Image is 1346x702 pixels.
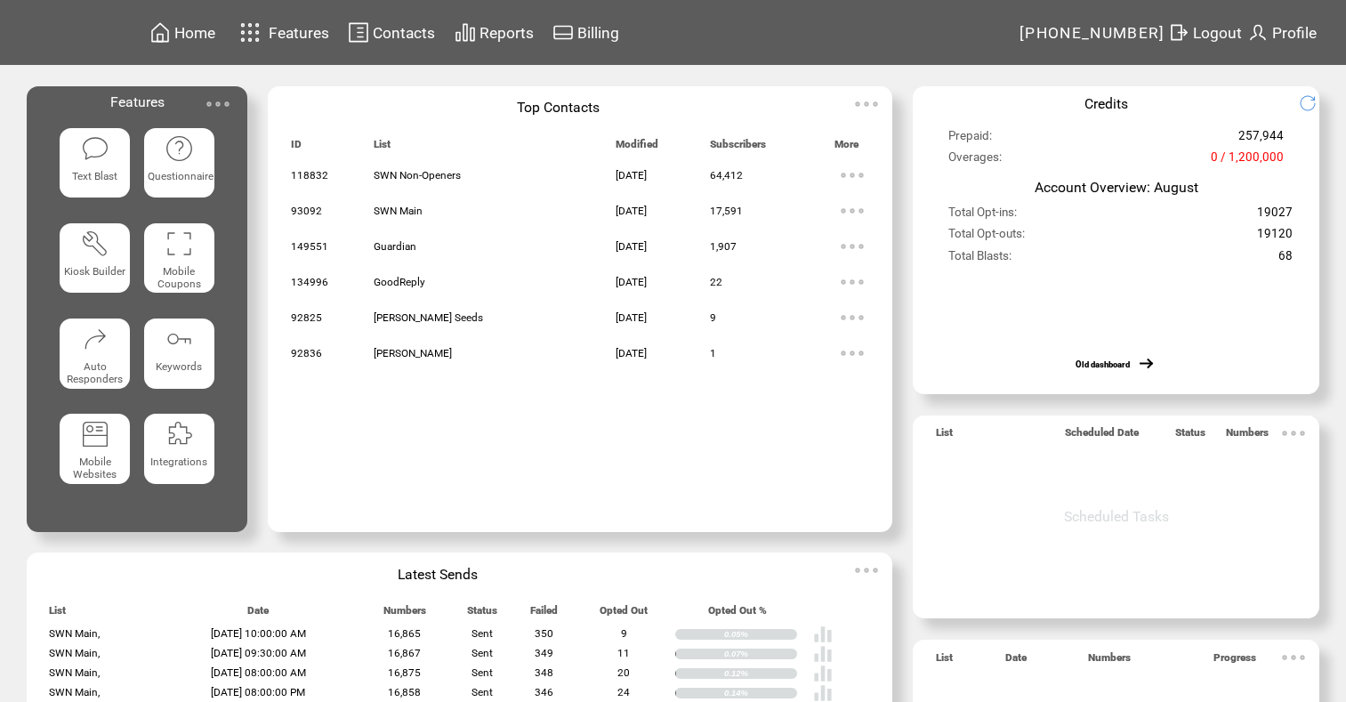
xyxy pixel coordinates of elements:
span: Integrations [150,456,207,468]
span: Date [247,604,269,625]
span: [DATE] [616,205,647,217]
span: Subscribers [710,138,766,158]
a: Old dashboard [1076,359,1130,369]
img: mobile-websites.svg [81,420,109,448]
span: Features [110,93,165,110]
img: ellypsis.svg [1276,640,1311,675]
span: SWN Main, [49,627,100,640]
img: integrations.svg [165,420,193,448]
span: List [374,138,391,158]
span: [DATE] [616,240,647,253]
img: questionnaire.svg [165,134,193,163]
span: 11 [617,647,630,659]
span: 349 [535,647,553,659]
span: Total Blasts: [948,249,1012,270]
span: 9 [621,627,627,640]
img: chart.svg [455,21,476,44]
a: Kiosk Builder [60,223,130,304]
a: Features [232,15,333,50]
span: Total Opt-outs: [948,227,1025,248]
span: ID [291,138,302,158]
span: [PERSON_NAME] Seeds [374,311,483,324]
span: SWN Non-Openers [374,169,461,182]
a: Logout [1165,19,1245,46]
span: SWN Main, [49,666,100,679]
span: 92825 [291,311,322,324]
span: Prepaid: [948,129,992,150]
img: auto-responders.svg [81,325,109,353]
span: 64,412 [710,169,743,182]
span: 1,907 [710,240,737,253]
img: text-blast.svg [81,134,109,163]
span: 1 [710,347,716,359]
a: Questionnaire [144,128,214,209]
img: ellypsis.svg [849,86,884,122]
span: Opted Out % [708,604,767,625]
span: Mobile Coupons [157,265,201,290]
span: [PHONE_NUMBER] [1020,24,1165,42]
span: List [936,426,953,447]
span: 17,591 [710,205,743,217]
img: ellypsis.svg [834,229,870,264]
a: Profile [1245,19,1319,46]
img: creidtcard.svg [552,21,574,44]
img: poll%20-%20white.svg [813,644,833,664]
img: profile.svg [1247,21,1269,44]
span: [DATE] [616,276,647,288]
a: Reports [452,19,536,46]
img: ellypsis.svg [849,553,884,588]
a: Keywords [144,319,214,399]
span: Keywords [156,360,202,373]
div: 0.05% [724,629,797,640]
span: Credits [1084,95,1128,112]
img: ellypsis.svg [834,264,870,300]
span: 346 [535,686,553,698]
a: Contacts [345,19,438,46]
span: Profile [1272,24,1317,42]
span: Progress [1213,651,1256,672]
span: 19120 [1257,227,1293,248]
span: Modified [616,138,658,158]
img: coupons.svg [165,230,193,258]
span: [DATE] 08:00:00 AM [211,666,306,679]
span: Failed [530,604,558,625]
span: [DATE] [616,311,647,324]
img: tool%201.svg [81,230,109,258]
img: poll%20-%20white.svg [813,664,833,683]
span: Numbers [1226,426,1269,447]
span: Mobile Websites [73,456,117,480]
span: 118832 [291,169,328,182]
span: [DATE] 08:00:00 PM [211,686,305,698]
img: ellypsis.svg [834,157,870,193]
span: Status [467,604,497,625]
span: SWN Main, [49,647,100,659]
span: Opted Out [600,604,648,625]
span: 257,944 [1238,129,1284,150]
span: 24 [617,686,630,698]
span: SWN Main, [49,686,100,698]
span: 9 [710,311,716,324]
div: 0.07% [724,649,797,659]
span: Scheduled Date [1065,426,1139,447]
span: 92836 [291,347,322,359]
span: Latest Sends [398,566,478,583]
span: Account Overview: August [1035,179,1198,196]
img: ellypsis.svg [200,86,236,122]
span: Sent [472,647,493,659]
span: Features [269,24,329,42]
img: exit.svg [1168,21,1189,44]
span: More [834,138,858,158]
span: Kiosk Builder [64,265,125,278]
span: Logout [1193,24,1242,42]
span: Scheduled Tasks [1064,508,1169,525]
span: 16,865 [388,627,421,640]
span: Date [1005,651,1027,672]
span: [DATE] [616,169,647,182]
span: Auto Responders [67,360,123,385]
span: Questionnaire [148,170,214,182]
span: Sent [472,627,493,640]
span: 20 [617,666,630,679]
div: 0.14% [724,688,797,698]
span: Numbers [383,604,426,625]
a: Integrations [144,414,214,495]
